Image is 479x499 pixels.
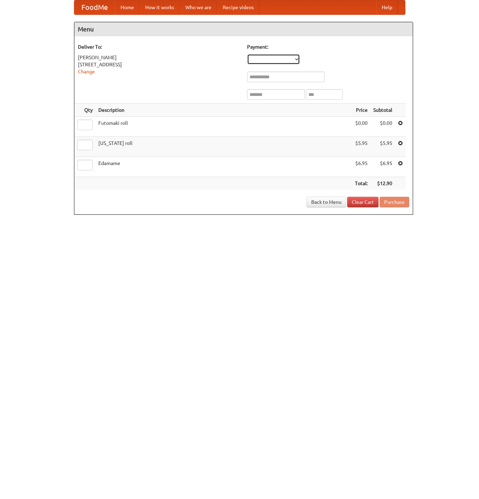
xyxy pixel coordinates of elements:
td: Edamame [96,157,352,177]
div: [STREET_ADDRESS] [78,61,240,68]
a: Change [78,69,95,74]
th: Subtotal [370,104,395,117]
a: Who we are [180,0,217,14]
a: FoodMe [74,0,115,14]
td: $5.95 [352,137,370,157]
td: [US_STATE] roll [96,137,352,157]
div: [PERSON_NAME] [78,54,240,61]
button: Purchase [380,197,409,207]
td: $0.00 [370,117,395,137]
a: Help [376,0,398,14]
th: Description [96,104,352,117]
th: Price [352,104,370,117]
h5: Payment: [247,43,409,50]
h4: Menu [74,22,413,36]
td: $0.00 [352,117,370,137]
td: $6.95 [370,157,395,177]
td: $5.95 [370,137,395,157]
th: Total: [352,177,370,190]
a: Home [115,0,140,14]
th: $12.90 [370,177,395,190]
td: $6.95 [352,157,370,177]
a: How it works [140,0,180,14]
h5: Deliver To: [78,43,240,50]
a: Clear Cart [347,197,379,207]
td: Futomaki roll [96,117,352,137]
a: Recipe videos [217,0,259,14]
a: Back to Menu [307,197,346,207]
th: Qty [74,104,96,117]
